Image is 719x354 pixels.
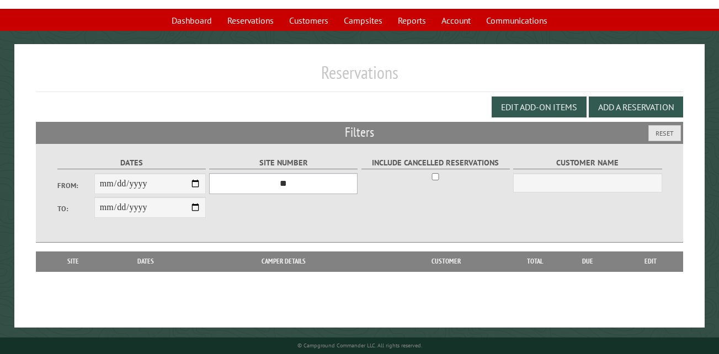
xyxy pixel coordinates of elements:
[57,180,94,191] label: From:
[557,251,618,271] th: Due
[391,10,433,31] a: Reports
[165,10,219,31] a: Dashboard
[57,203,94,214] label: To:
[104,251,187,271] th: Dates
[36,122,683,143] h2: Filters
[380,251,513,271] th: Customer
[36,62,683,92] h1: Reservations
[337,10,389,31] a: Campsites
[41,251,104,271] th: Site
[297,342,422,349] small: © Campground Commander LLC. All rights reserved.
[513,157,662,169] label: Customer Name
[361,157,510,169] label: Include Cancelled Reservations
[221,10,280,31] a: Reservations
[283,10,335,31] a: Customers
[618,251,683,271] th: Edit
[187,251,380,271] th: Camper Details
[480,10,554,31] a: Communications
[648,125,681,141] button: Reset
[492,96,587,117] button: Edit Add-on Items
[57,157,206,169] label: Dates
[435,10,477,31] a: Account
[513,251,557,271] th: Total
[209,157,358,169] label: Site Number
[589,96,683,117] button: Add a Reservation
